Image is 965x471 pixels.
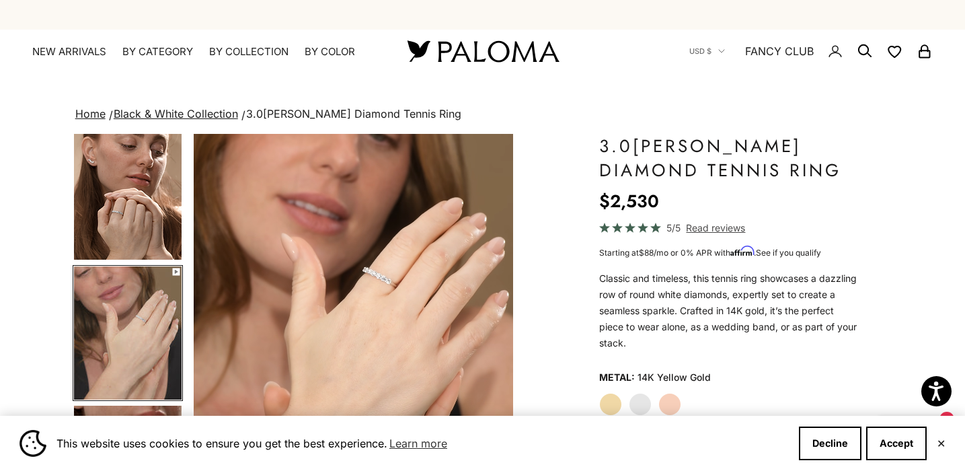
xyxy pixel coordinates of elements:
summary: By Color [305,45,355,59]
img: #YellowGold #WhiteGold #RoseGold [74,266,182,400]
button: Go to item 4 [73,125,183,261]
span: Read reviews [686,220,745,235]
button: Go to item 5 [73,265,183,401]
span: Starting at /mo or 0% APR with . [599,248,821,258]
a: Black & White Collection [114,107,238,120]
span: 5/5 [666,220,681,235]
sale-price: $2,530 [599,188,659,215]
span: 3.0[PERSON_NAME] Diamond Tennis Ring [246,107,461,120]
nav: breadcrumbs [73,105,893,124]
summary: By Category [122,45,193,59]
a: See if you qualify - Learn more about Affirm Financing (opens in modal) [756,248,821,258]
a: FANCY CLUB [745,42,814,60]
span: Affirm [730,246,754,256]
variant-option-value: 14K Yellow Gold [638,367,711,388]
img: #YellowGold #WhiteGold #RoseGold [74,126,182,260]
h1: 3.0[PERSON_NAME] Diamond Tennis Ring [599,134,859,182]
legend: Metal: [599,367,635,388]
a: Home [75,107,106,120]
a: Learn more [387,433,449,454]
a: 5/5 Read reviews [599,220,859,235]
nav: Primary navigation [32,45,375,59]
p: Classic and timeless, this tennis ring showcases a dazzling row of round white diamonds, expertly... [599,270,859,351]
nav: Secondary navigation [689,30,933,73]
summary: By Collection [209,45,288,59]
button: Close [937,439,945,447]
button: Decline [799,427,861,460]
img: Cookie banner [20,430,46,457]
span: USD $ [689,45,711,57]
button: USD $ [689,45,725,57]
button: Accept [866,427,927,460]
span: This website uses cookies to ensure you get the best experience. [56,433,788,454]
a: NEW ARRIVALS [32,45,106,59]
span: $88 [639,248,654,258]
